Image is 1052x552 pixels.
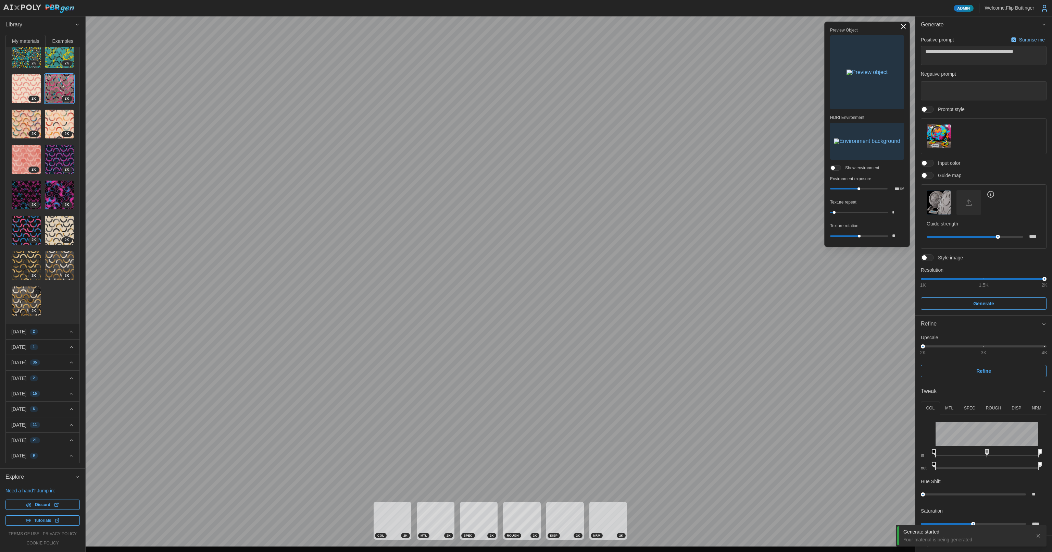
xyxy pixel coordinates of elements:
div: Your material is being generated [903,536,1030,543]
p: Resolution [921,267,1047,273]
p: Texture repeat [830,199,904,205]
p: Upscale [921,334,1047,341]
img: 0rCdW6cFMnugsIktD0YA [45,74,74,103]
span: 35 [33,360,37,365]
img: j1F9QUgCO7TkiEhtOuUB [12,110,41,139]
p: [DATE] [11,375,26,382]
img: Environment background [834,138,900,144]
a: 1haC2bx8nWNs4M8XII3P2K [45,251,74,281]
span: Tweak [921,383,1041,400]
a: II6e9xwPWoevNX6sSaZu2K [11,216,41,245]
a: GhyuV3DG2tl6gAbjtF9f2K [11,38,41,68]
span: 15 [33,391,37,396]
span: 2 K [533,533,537,538]
a: cookie policy [26,540,59,546]
span: Examples [52,39,73,44]
p: [DATE] [11,390,26,397]
img: Prompt style [927,124,951,148]
span: 2 K [32,273,36,279]
p: Surprise me [1019,36,1046,43]
p: Environment exposure [830,176,904,182]
a: privacy policy [43,531,77,537]
p: HDRI Environment [830,115,904,121]
button: Preview object [830,35,904,109]
button: [DATE]21 [6,433,79,448]
span: Input color [934,160,960,167]
p: [DATE] [11,344,26,351]
span: 11 [33,422,37,428]
span: 2 K [403,533,408,538]
p: [DATE] [11,421,26,428]
a: RtGfQYhjDjqF2fxv7hap2K [45,145,74,174]
button: Refine [915,316,1052,332]
a: Opncm3cEpxLyeWpNGOYt2K [45,38,74,68]
button: Guide map [927,190,951,214]
p: COL [926,405,935,411]
span: 2 K [65,273,69,279]
button: [DATE]6 [6,402,79,417]
img: GhyuV3DG2tl6gAbjtF9f [12,39,41,68]
a: vwoAPUEPUSs9raJMd1VW2K [11,145,41,174]
p: [DATE] [11,437,26,444]
a: WUOcB9Y9nssAJx3W1nfu2K [45,109,74,139]
img: s66lU4u3vtFmoPNR4jYX [45,216,74,245]
span: 21 [33,438,37,443]
span: NRM [593,533,600,538]
p: [DATE] [11,359,26,366]
p: in [921,453,930,458]
span: Guide map [934,172,961,179]
span: 2 K [32,167,36,172]
p: Texture rotation [830,223,904,229]
div: Generate [915,33,1052,315]
span: ROUGH [507,533,519,538]
span: Tutorials [34,516,51,525]
span: 2 K [65,61,69,66]
p: Guide strength [927,220,1041,227]
a: 0rCdW6cFMnugsIktD0YA2K [45,74,74,104]
img: 1haC2bx8nWNs4M8XII3P [45,251,74,280]
span: 2 K [576,533,580,538]
div: Refine [921,320,1041,328]
a: Tutorials [5,515,80,526]
img: vwoAPUEPUSs9raJMd1VW [12,145,41,174]
img: 36Je8k8Y3DuVEIACGucl [45,181,74,210]
img: RtGfQYhjDjqF2fxv7hap [45,145,74,174]
p: Preview Object [830,27,904,33]
span: 2 K [65,96,69,101]
img: Preview object [847,70,888,75]
span: 1 [33,344,35,350]
button: Prompt style [927,124,951,148]
span: 6 [33,406,35,412]
span: SPEC [464,533,473,538]
p: Negative prompt [921,71,1047,77]
p: SPEC [964,405,975,411]
span: MTL [421,533,427,538]
p: Hue Shift [921,478,941,485]
p: Saturation [921,507,943,514]
span: 2 K [32,96,36,101]
span: Explore [5,469,75,486]
button: [DATE]2 [6,371,79,386]
a: 36Je8k8Y3DuVEIACGucl2K [45,180,74,210]
img: 0zkqAXlS4hweOH4uZgj9 [12,181,41,210]
a: pheKcP45bE9dIkRM42Os2K [11,74,41,104]
button: [DATE]1 [6,340,79,355]
button: Environment background [830,123,904,160]
span: Style image [934,254,963,261]
span: 2 [33,329,35,334]
p: ROUGH [986,405,1001,411]
p: [DATE] [11,406,26,413]
span: 2 K [490,533,494,538]
span: 2 K [32,308,36,314]
div: Refine [915,332,1052,383]
p: [DATE] [11,328,26,335]
button: [DATE]2 [6,324,79,339]
p: Welcome, Flip Buttinger [985,4,1034,11]
p: Need a hand? Jump in: [5,487,80,494]
span: 2 K [447,533,451,538]
button: [DATE]35 [6,355,79,370]
span: Refine [976,365,991,377]
span: 9 [33,453,35,458]
a: kIPNua5YeUtgIuvUzQai2K [11,251,41,281]
button: [DATE]15 [6,386,79,401]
